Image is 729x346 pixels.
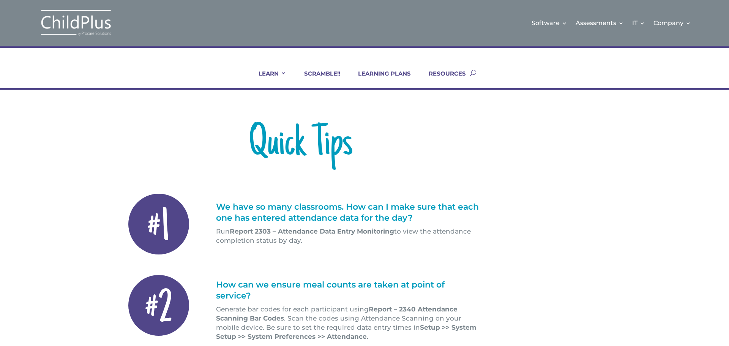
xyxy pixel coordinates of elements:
a: LEARN [249,70,286,88]
a: Company [653,8,691,38]
h1: How can we ensure meal counts are taken at point of service? [216,280,480,305]
a: RESOURCES [419,70,466,88]
p: Run to view the attendance completion status by day. [216,227,480,245]
a: Assessments [576,8,624,38]
a: LEARNING PLANS [349,70,411,88]
h1: We have so many classrooms. How can I make sure that each one has entered attendance data for the... [216,202,480,227]
a: IT [632,8,645,38]
strong: Report 2303 – Attendance Data Entry Monitoring [230,228,394,235]
strong: Setup >> System Setup >> System Preferences >> Attendance [216,324,477,340]
p: Generate bar codes for each participant using . Scan the codes using Attendance Scanning on your ... [216,305,480,341]
div: #1 [128,194,189,254]
strong: Report – 2340 Attendance Scanning Bar Codes [216,305,458,322]
div: #2 [128,275,189,336]
a: Software [532,8,567,38]
a: SCRAMBLE!! [295,70,340,88]
h1: Quick Tips [121,122,479,172]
